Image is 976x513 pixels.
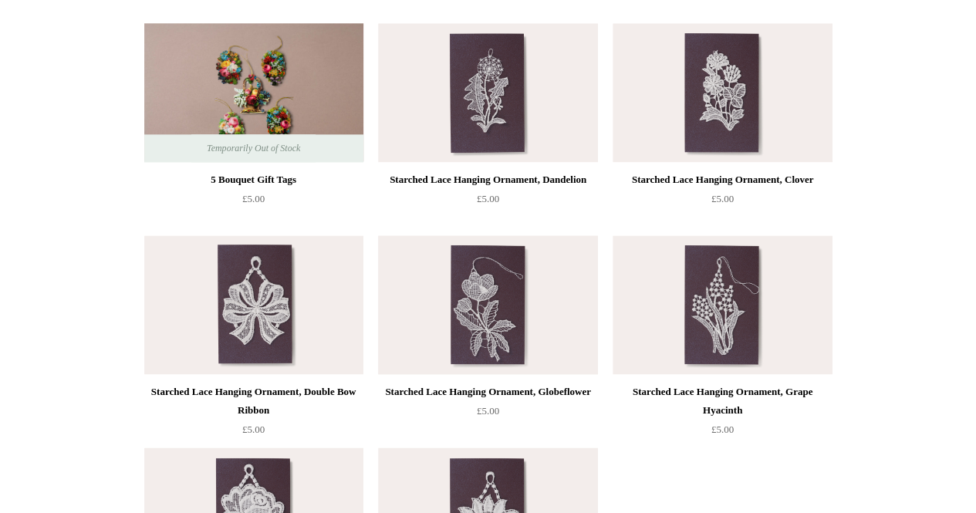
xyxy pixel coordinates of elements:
span: Temporarily Out of Stock [191,134,316,162]
a: 5 Bouquet Gift Tags £5.00 [144,170,363,234]
span: £5.00 [711,193,734,204]
a: Starched Lace Hanging Ornament, Double Bow Ribbon £5.00 [144,383,363,446]
a: 5 Bouquet Gift Tags 5 Bouquet Gift Tags Temporarily Out of Stock [144,23,363,162]
span: £5.00 [242,424,265,435]
img: Starched Lace Hanging Ornament, Globeflower [378,235,597,374]
div: Starched Lace Hanging Ornament, Clover [616,170,828,189]
a: Starched Lace Hanging Ornament, Double Bow Ribbon Starched Lace Hanging Ornament, Double Bow Ribbon [144,235,363,374]
div: Starched Lace Hanging Ornament, Dandelion [382,170,593,189]
a: Starched Lace Hanging Ornament, Clover £5.00 [613,170,832,234]
div: Starched Lace Hanging Ornament, Globeflower [382,383,593,401]
img: Starched Lace Hanging Ornament, Clover [613,23,832,162]
div: Starched Lace Hanging Ornament, Grape Hyacinth [616,383,828,420]
div: 5 Bouquet Gift Tags [148,170,360,189]
a: Starched Lace Hanging Ornament, Globeflower Starched Lace Hanging Ornament, Globeflower [378,235,597,374]
span: £5.00 [477,193,499,204]
a: Starched Lace Hanging Ornament, Dandelion £5.00 [378,170,597,234]
span: £5.00 [711,424,734,435]
a: Starched Lace Hanging Ornament, Dandelion Starched Lace Hanging Ornament, Dandelion [378,23,597,162]
a: Starched Lace Hanging Ornament, Grape Hyacinth £5.00 [613,383,832,446]
a: Starched Lace Hanging Ornament, Clover Starched Lace Hanging Ornament, Clover [613,23,832,162]
div: Starched Lace Hanging Ornament, Double Bow Ribbon [148,383,360,420]
img: 5 Bouquet Gift Tags [144,23,363,162]
img: Starched Lace Hanging Ornament, Double Bow Ribbon [144,235,363,374]
img: Starched Lace Hanging Ornament, Grape Hyacinth [613,235,832,374]
img: Starched Lace Hanging Ornament, Dandelion [378,23,597,162]
a: Starched Lace Hanging Ornament, Grape Hyacinth Starched Lace Hanging Ornament, Grape Hyacinth [613,235,832,374]
span: £5.00 [242,193,265,204]
span: £5.00 [477,405,499,417]
a: Starched Lace Hanging Ornament, Globeflower £5.00 [378,383,597,446]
